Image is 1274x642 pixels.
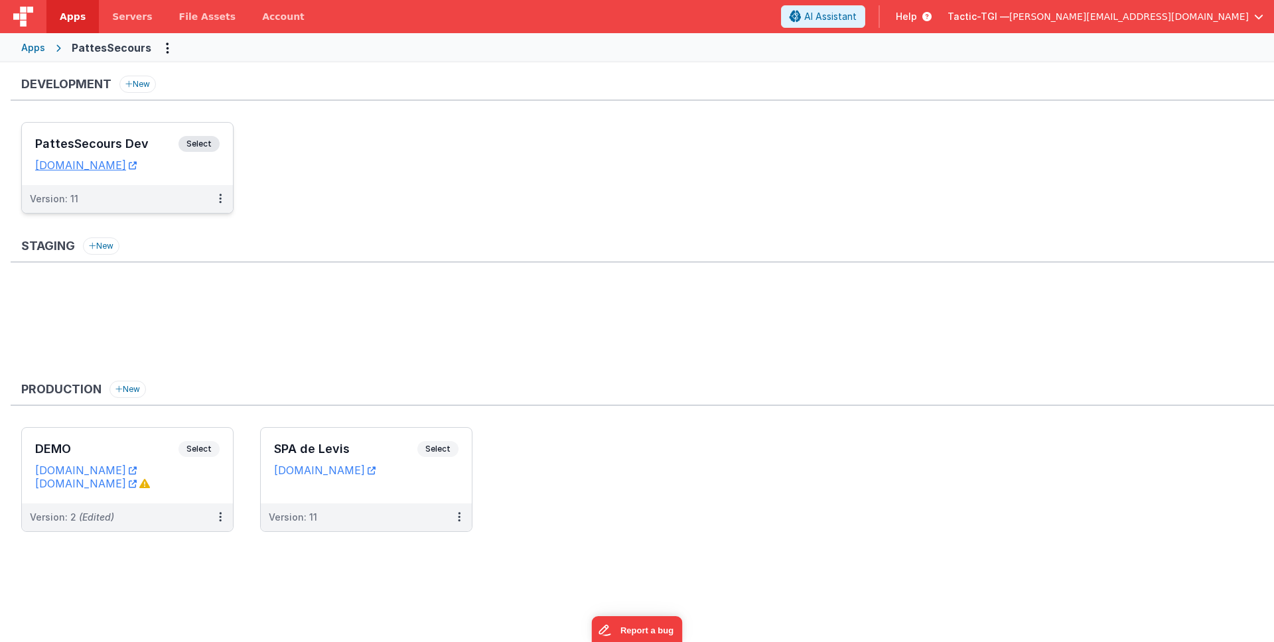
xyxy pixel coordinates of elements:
div: Version: 2 [30,511,114,524]
div: Version: 11 [269,511,317,524]
span: Help [896,10,917,23]
button: New [119,76,156,93]
a: [DOMAIN_NAME] [35,464,137,477]
span: Tactic-TGI — [948,10,1009,23]
div: Version: 11 [30,192,78,206]
div: PattesSecours [72,40,151,56]
span: File Assets [179,10,236,23]
span: Select [417,441,459,457]
h3: DEMO [35,442,178,456]
button: Options [157,37,178,58]
button: New [83,237,119,255]
span: (Edited) [79,511,114,523]
h3: Staging [21,239,75,253]
h3: PattesSecours Dev [35,137,178,151]
a: [DOMAIN_NAME] [35,159,137,172]
span: Apps [60,10,86,23]
span: Select [178,441,220,457]
h3: Development [21,78,111,91]
a: [DOMAIN_NAME] [35,477,137,490]
span: Select [178,136,220,152]
span: [PERSON_NAME][EMAIL_ADDRESS][DOMAIN_NAME] [1009,10,1249,23]
h3: SPA de Levis [274,442,417,456]
button: Tactic-TGI — [PERSON_NAME][EMAIL_ADDRESS][DOMAIN_NAME] [948,10,1263,23]
a: [DOMAIN_NAME] [274,464,376,477]
span: Servers [112,10,152,23]
h3: Production [21,383,102,396]
button: New [109,381,146,398]
button: AI Assistant [781,5,865,28]
div: Apps [21,41,45,54]
span: AI Assistant [804,10,857,23]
